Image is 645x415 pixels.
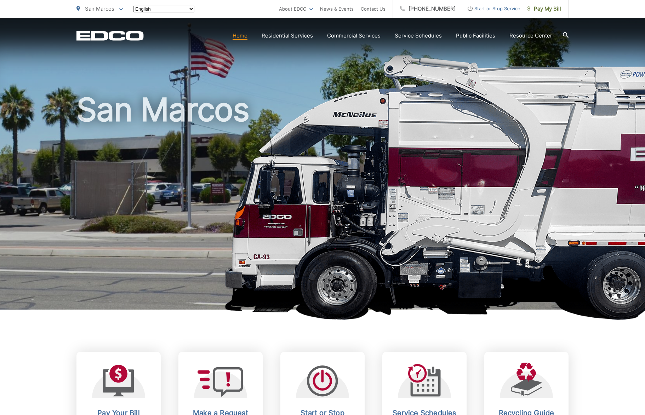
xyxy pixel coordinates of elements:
a: News & Events [320,5,354,13]
a: About EDCO [279,5,313,13]
a: Commercial Services [327,31,381,40]
span: Pay My Bill [527,5,561,13]
a: Home [233,31,247,40]
a: Public Facilities [456,31,495,40]
select: Select a language [133,6,194,12]
h1: San Marcos [76,92,569,316]
a: Service Schedules [395,31,442,40]
span: San Marcos [85,5,114,12]
a: Residential Services [262,31,313,40]
a: Contact Us [361,5,386,13]
a: EDCD logo. Return to the homepage. [76,31,144,41]
a: Resource Center [509,31,552,40]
